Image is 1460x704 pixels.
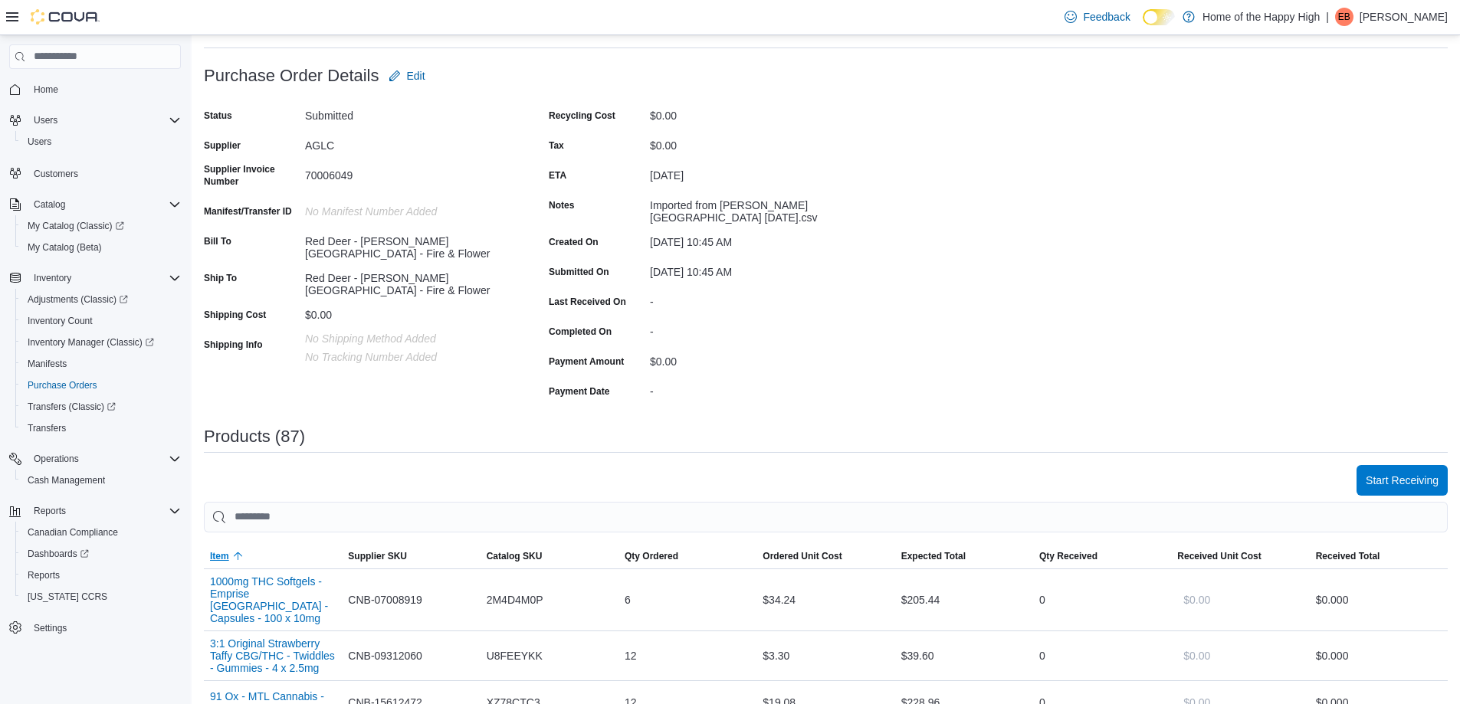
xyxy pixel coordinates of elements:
[210,575,336,624] button: 1000mg THC Softgels - Emprise [GEOGRAPHIC_DATA] - Capsules - 100 x 10mg
[34,505,66,517] span: Reports
[650,133,855,152] div: $0.00
[204,339,263,351] label: Shipping Info
[1033,640,1171,671] div: 0
[1177,584,1216,615] button: $0.00
[1143,9,1175,25] input: Dark Mode
[28,269,77,287] button: Inventory
[15,565,187,586] button: Reports
[21,545,95,563] a: Dashboards
[1033,584,1171,615] div: 0
[21,566,66,584] a: Reports
[549,169,566,182] label: ETA
[15,522,187,543] button: Canadian Compliance
[1083,9,1130,25] span: Feedback
[21,333,160,352] a: Inventory Manager (Classic)
[21,238,108,257] a: My Catalog (Beta)
[895,640,1033,671] div: $39.60
[1316,550,1380,562] span: Received Total
[21,545,181,563] span: Dashboards
[549,355,624,368] label: Payment Amount
[21,355,181,373] span: Manifests
[3,267,187,289] button: Inventory
[21,290,181,309] span: Adjustments (Classic)
[28,195,181,214] span: Catalog
[28,548,89,560] span: Dashboards
[34,272,71,284] span: Inventory
[305,133,510,152] div: AGLC
[15,289,187,310] a: Adjustments (Classic)
[28,618,181,637] span: Settings
[15,237,187,258] button: My Catalog (Beta)
[28,195,71,214] button: Catalog
[3,162,187,184] button: Customers
[756,544,894,568] button: Ordered Unit Cost
[15,310,187,332] button: Inventory Count
[21,398,181,416] span: Transfers (Classic)
[204,272,237,284] label: Ship To
[625,550,678,562] span: Qty Ordered
[3,500,187,522] button: Reports
[28,111,64,129] button: Users
[650,290,855,308] div: -
[1338,8,1350,26] span: EB
[1171,544,1309,568] button: Received Unit Cost
[28,591,107,603] span: [US_STATE] CCRS
[9,72,181,679] nav: Complex example
[28,401,116,413] span: Transfers (Classic)
[28,269,181,287] span: Inventory
[650,163,855,182] div: [DATE]
[34,83,58,96] span: Home
[34,198,65,211] span: Catalog
[15,353,187,375] button: Manifests
[763,550,842,562] span: Ordered Unit Cost
[28,136,51,148] span: Users
[204,110,232,122] label: Status
[204,67,379,85] h3: Purchase Order Details
[21,566,181,584] span: Reports
[549,326,612,338] label: Completed On
[1177,640,1216,671] button: $0.00
[21,588,113,606] a: [US_STATE] CCRS
[34,114,57,126] span: Users
[348,550,407,562] span: Supplier SKU
[305,266,510,296] div: Red Deer - [PERSON_NAME][GEOGRAPHIC_DATA] - Fire & Flower
[28,315,93,327] span: Inventory Count
[28,526,118,539] span: Canadian Compliance
[1033,544,1171,568] button: Qty Received
[549,266,609,278] label: Submitted On
[305,199,510,218] div: No Manifest Number added
[21,333,181,352] span: Inventory Manager (Classic)
[34,622,67,634] span: Settings
[487,647,543,665] span: U8FEEYKK
[618,544,756,568] button: Qty Ordered
[21,398,122,416] a: Transfers (Classic)
[21,471,111,490] a: Cash Management
[549,110,615,122] label: Recycling Cost
[204,309,266,321] label: Shipping Cost
[28,422,66,434] span: Transfers
[21,471,181,490] span: Cash Management
[21,133,181,151] span: Users
[481,544,618,568] button: Catalog SKU
[618,584,756,615] div: 6
[28,336,154,349] span: Inventory Manager (Classic)
[21,376,181,395] span: Purchase Orders
[21,238,181,257] span: My Catalog (Beta)
[15,375,187,396] button: Purchase Orders
[21,133,57,151] a: Users
[28,165,84,183] a: Customers
[34,168,78,180] span: Customers
[28,502,181,520] span: Reports
[549,199,574,211] label: Notes
[3,617,187,639] button: Settings
[28,80,64,99] a: Home
[618,640,756,671] div: 12
[1202,8,1320,26] p: Home of the Happy High
[28,474,105,486] span: Cash Management
[21,523,124,542] a: Canadian Compliance
[407,68,425,83] span: Edit
[305,303,510,321] div: $0.00
[348,647,422,665] span: CNB-09312060
[650,319,855,338] div: -
[21,290,134,309] a: Adjustments (Classic)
